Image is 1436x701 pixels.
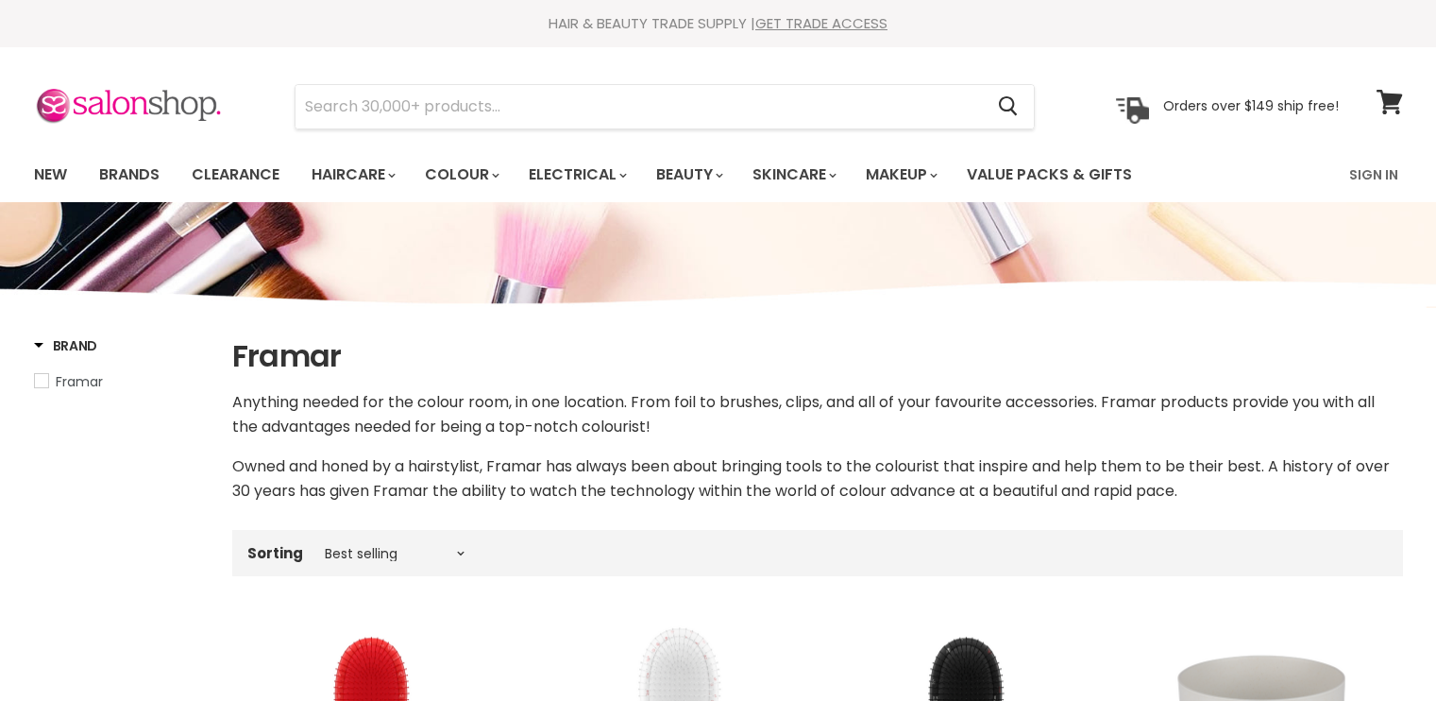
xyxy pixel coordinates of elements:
[1338,155,1410,195] a: Sign In
[755,13,887,33] a: GET TRADE ACCESS
[20,155,81,195] a: New
[1163,97,1339,114] p: Orders over $149 ship free!
[232,454,1403,504] p: Owned and honed by a hairstylist, Framar has always been about bringing tools to the colourist th...
[852,155,949,195] a: Makeup
[642,155,735,195] a: Beauty
[984,85,1034,128] button: Search
[177,155,294,195] a: Clearance
[34,371,209,392] a: Framar
[232,336,1403,376] h1: Framar
[1342,612,1417,682] iframe: Gorgias live chat messenger
[296,85,984,128] input: Search
[411,155,511,195] a: Colour
[738,155,848,195] a: Skincare
[10,147,1427,202] nav: Main
[297,155,407,195] a: Haircare
[10,14,1427,33] div: HAIR & BEAUTY TRADE SUPPLY |
[232,390,1403,439] p: Anything needed for the colour room, in one location. From foil to brushes, clips, and all of you...
[85,155,174,195] a: Brands
[56,372,103,391] span: Framar
[20,147,1242,202] ul: Main menu
[247,545,303,561] label: Sorting
[295,84,1035,129] form: Product
[953,155,1146,195] a: Value Packs & Gifts
[34,336,98,355] h3: Brand
[515,155,638,195] a: Electrical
